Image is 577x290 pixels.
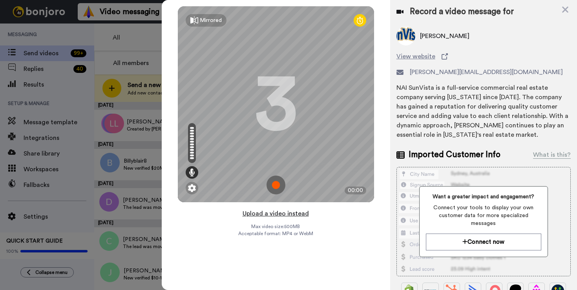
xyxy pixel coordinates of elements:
span: [PERSON_NAME][EMAIL_ADDRESS][DOMAIN_NAME] [410,67,563,77]
img: ic_gear.svg [188,184,196,192]
a: View website [396,52,571,61]
div: What is this? [533,150,571,159]
span: Connect your tools to display your own customer data for more specialized messages [426,204,541,227]
div: 00:00 [345,187,366,194]
span: View website [396,52,435,61]
span: Want a greater impact and engagement? [426,193,541,201]
span: Acceptable format: MP4 or WebM [238,230,313,237]
div: 3 [254,75,298,134]
button: Connect now [426,234,541,250]
img: ic_record_start.svg [267,176,285,194]
div: NAI SunVista is a full-service commercial real estate company serving [US_STATE] since [DATE]. Th... [396,83,571,140]
span: Imported Customer Info [409,149,500,161]
button: Upload a video instead [240,208,311,219]
span: Max video size: 500 MB [252,223,300,230]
